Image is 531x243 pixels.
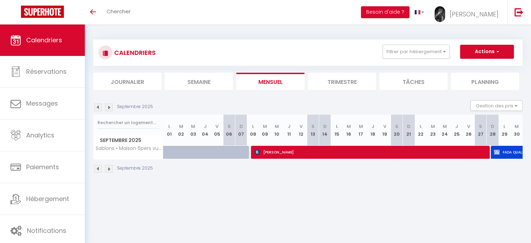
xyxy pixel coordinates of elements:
abbr: D [491,123,494,130]
h3: CALENDRIERS [112,45,156,60]
th: 13 [307,115,319,146]
abbr: V [215,123,219,130]
span: [PERSON_NAME] [450,10,499,19]
button: Filtrer par hébergement [383,45,450,59]
span: Analytics [26,131,54,140]
p: Septembre 2025 [117,103,153,110]
th: 12 [295,115,307,146]
abbr: D [407,123,411,130]
li: Journalier [93,73,161,90]
th: 29 [499,115,510,146]
abbr: S [395,123,398,130]
span: Chercher [106,8,131,15]
th: 09 [259,115,271,146]
th: 26 [463,115,474,146]
abbr: M [263,123,267,130]
th: 06 [223,115,235,146]
abbr: J [371,123,374,130]
abbr: S [228,123,231,130]
abbr: L [503,123,506,130]
th: 24 [439,115,451,146]
abbr: M [275,123,279,130]
th: 21 [403,115,415,146]
li: Semaine [165,73,233,90]
th: 02 [175,115,187,146]
span: Réservations [26,67,67,76]
th: 07 [235,115,247,146]
abbr: L [252,123,254,130]
abbr: J [204,123,207,130]
abbr: L [336,123,338,130]
li: Tâches [379,73,448,90]
abbr: V [383,123,386,130]
input: Rechercher un logement... [97,116,159,129]
abbr: D [323,123,327,130]
abbr: J [455,123,458,130]
th: 19 [379,115,391,146]
abbr: M [515,123,519,130]
th: 15 [331,115,343,146]
span: Calendriers [26,36,62,44]
img: Super Booking [21,6,64,18]
abbr: V [300,123,303,130]
th: 16 [343,115,355,146]
th: 01 [163,115,175,146]
li: Trimestre [308,73,376,90]
th: 20 [391,115,403,146]
abbr: M [347,123,351,130]
abbr: M [443,123,447,130]
th: 11 [283,115,295,146]
img: ... [435,6,445,22]
th: 23 [427,115,438,146]
span: Notifications [27,226,66,235]
span: [PERSON_NAME] [255,145,484,159]
li: Mensuel [236,73,304,90]
li: Planning [451,73,519,90]
th: 17 [355,115,367,146]
th: 03 [187,115,199,146]
abbr: J [288,123,290,130]
abbr: M [359,123,363,130]
th: 05 [211,115,223,146]
abbr: S [311,123,315,130]
th: 10 [271,115,283,146]
span: Messages [26,99,58,108]
abbr: S [479,123,482,130]
span: Septembre 2025 [94,135,163,145]
span: Hébergement [26,194,69,203]
abbr: M [191,123,195,130]
th: 28 [487,115,499,146]
button: Besoin d'aide ? [361,6,410,18]
img: logout [515,8,523,16]
th: 30 [511,115,523,146]
button: Actions [460,45,514,59]
th: 27 [475,115,487,146]
abbr: D [239,123,243,130]
span: Sablons • Maison 6pers vue Rhône, terrasse & BBQ [95,146,164,151]
th: 04 [199,115,211,146]
th: 25 [451,115,463,146]
abbr: M [179,123,183,130]
abbr: L [168,123,170,130]
th: 18 [367,115,379,146]
p: Septembre 2025 [117,165,153,172]
span: Paiements [26,163,59,171]
abbr: M [431,123,435,130]
th: 14 [319,115,331,146]
th: 22 [415,115,427,146]
abbr: L [420,123,422,130]
th: 08 [247,115,259,146]
button: Gestion des prix [471,100,523,111]
abbr: V [467,123,470,130]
